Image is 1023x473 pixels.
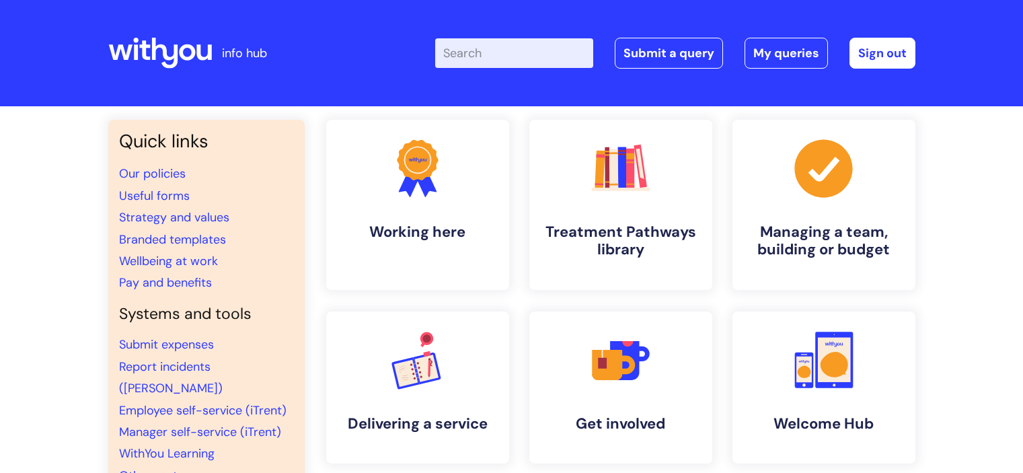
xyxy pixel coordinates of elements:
[119,305,294,324] h4: Systems and tools
[119,359,223,396] a: Report incidents ([PERSON_NAME])
[119,402,287,419] a: Employee self-service (iTrent)
[435,38,915,69] div: | -
[119,188,190,204] a: Useful forms
[119,209,229,225] a: Strategy and values
[529,120,712,290] a: Treatment Pathways library
[119,445,215,462] a: WithYou Learning
[743,223,905,259] h4: Managing a team, building or budget
[732,312,915,464] a: Welcome Hub
[540,223,702,259] h4: Treatment Pathways library
[743,415,905,433] h4: Welcome Hub
[337,415,498,433] h4: Delivering a service
[119,253,218,269] a: Wellbeing at work
[119,336,214,353] a: Submit expenses
[529,312,712,464] a: Get involved
[540,415,702,433] h4: Get involved
[745,38,828,69] a: My queries
[732,120,915,290] a: Managing a team, building or budget
[326,120,509,290] a: Working here
[326,312,509,464] a: Delivering a service
[119,131,294,152] h3: Quick links
[435,38,593,68] input: Search
[849,38,915,69] a: Sign out
[119,231,226,248] a: Branded templates
[119,166,186,182] a: Our policies
[337,223,498,241] h4: Working here
[119,275,212,291] a: Pay and benefits
[119,424,281,440] a: Manager self-service (iTrent)
[222,42,267,64] p: info hub
[615,38,723,69] a: Submit a query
